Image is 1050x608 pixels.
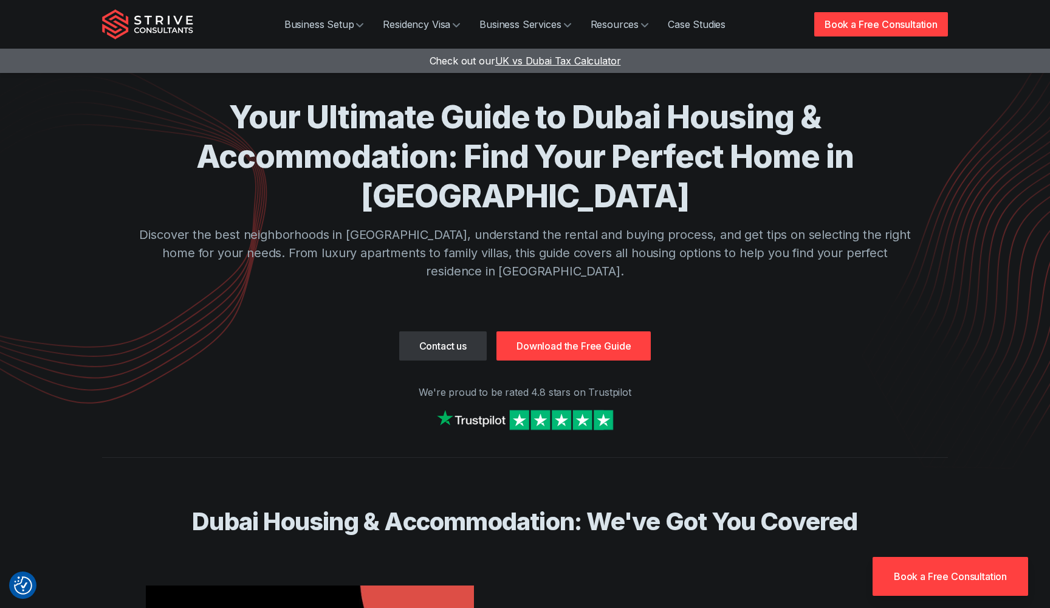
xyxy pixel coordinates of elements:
[275,12,374,36] a: Business Setup
[373,12,470,36] a: Residency Visa
[136,226,914,280] p: Discover the best neighborhoods in [GEOGRAPHIC_DATA], understand the rental and buying process, a...
[873,557,1028,596] a: Book a Free Consultation
[136,97,914,216] h1: Your Ultimate Guide to Dubai Housing & Accommodation: Find Your Perfect Home in [GEOGRAPHIC_DATA]
[495,55,621,67] span: UK vs Dubai Tax Calculator
[14,576,32,595] img: Revisit consent button
[496,331,651,361] a: Download the Free Guide
[430,55,621,67] a: Check out ourUK vs Dubai Tax Calculator
[581,12,659,36] a: Resources
[434,407,616,433] img: Strive on Trustpilot
[814,12,948,36] a: Book a Free Consultation
[102,385,948,399] p: We're proud to be rated 4.8 stars on Trustpilot
[14,576,32,595] button: Consent Preferences
[136,506,914,537] h2: Dubai Housing & Accommodation: We've Got You Covered
[470,12,580,36] a: Business Services
[658,12,735,36] a: Case Studies
[399,331,487,361] a: Contact us
[102,9,193,40] img: Strive Consultants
